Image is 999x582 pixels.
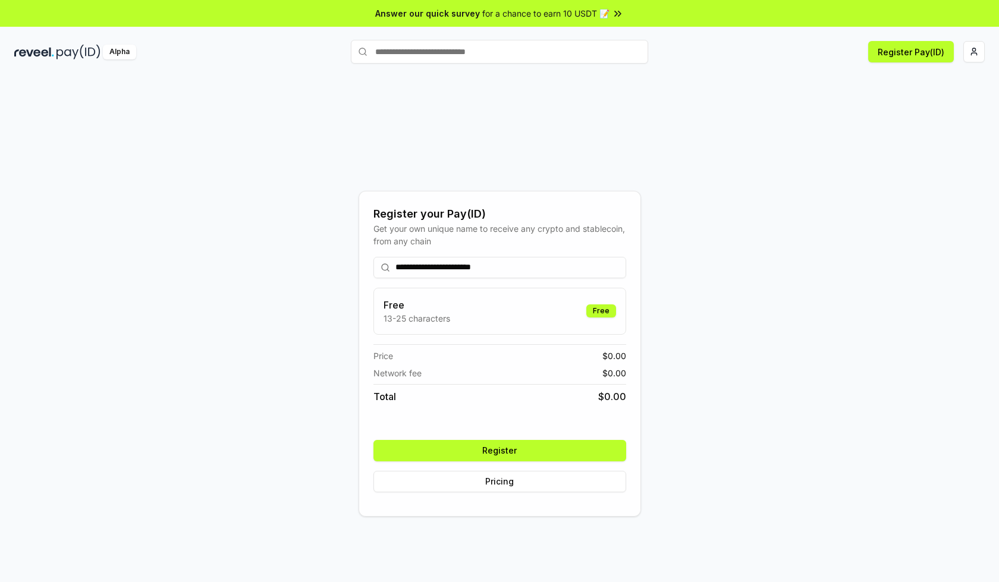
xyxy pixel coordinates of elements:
span: $ 0.00 [598,389,626,404]
div: Get your own unique name to receive any crypto and stablecoin, from any chain [373,222,626,247]
span: $ 0.00 [602,350,626,362]
button: Pricing [373,471,626,492]
span: for a chance to earn 10 USDT 📝 [482,7,610,20]
img: pay_id [56,45,100,59]
div: Register your Pay(ID) [373,206,626,222]
div: Alpha [103,45,136,59]
span: Total [373,389,396,404]
span: Price [373,350,393,362]
button: Register Pay(ID) [868,41,954,62]
img: reveel_dark [14,45,54,59]
span: Answer our quick survey [375,7,480,20]
div: Free [586,304,616,317]
p: 13-25 characters [384,312,450,325]
span: Network fee [373,367,422,379]
h3: Free [384,298,450,312]
span: $ 0.00 [602,367,626,379]
button: Register [373,440,626,461]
